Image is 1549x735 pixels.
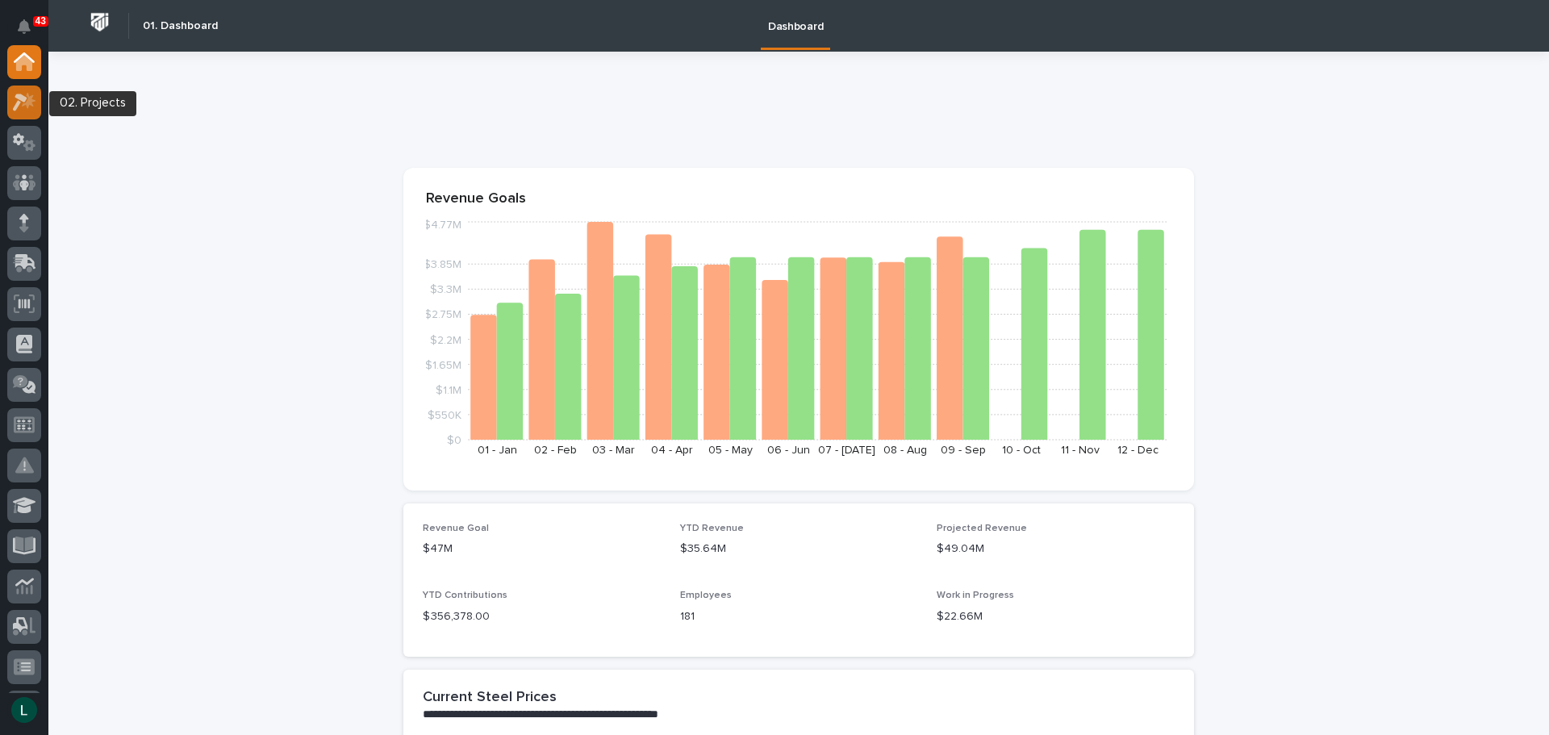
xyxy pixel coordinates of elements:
[430,284,461,295] tspan: $3.3M
[424,259,461,270] tspan: $3.85M
[478,445,517,456] text: 01 - Jan
[424,219,461,231] tspan: $4.77M
[436,384,461,395] tspan: $1.1M
[424,309,461,320] tspan: $2.75M
[651,445,693,456] text: 04 - Apr
[592,445,635,456] text: 03 - Mar
[425,359,461,370] tspan: $1.65M
[35,15,46,27] p: 43
[426,190,1171,208] p: Revenue Goals
[941,445,986,456] text: 09 - Sep
[7,693,41,727] button: users-avatar
[423,541,661,558] p: $47M
[423,524,489,533] span: Revenue Goal
[423,689,557,707] h2: Current Steel Prices
[680,608,918,625] p: 181
[680,524,744,533] span: YTD Revenue
[680,541,918,558] p: $35.64M
[447,435,461,446] tspan: $0
[1117,445,1159,456] text: 12 - Dec
[7,10,41,44] button: Notifications
[20,19,41,45] div: Notifications43
[818,445,875,456] text: 07 - [DATE]
[1061,445,1100,456] text: 11 - Nov
[1002,445,1041,456] text: 10 - Oct
[937,591,1014,600] span: Work in Progress
[428,409,461,420] tspan: $550K
[937,608,1175,625] p: $22.66M
[423,608,661,625] p: $ 356,378.00
[883,445,927,456] text: 08 - Aug
[143,19,218,33] h2: 01. Dashboard
[937,524,1027,533] span: Projected Revenue
[767,445,810,456] text: 06 - Jun
[937,541,1175,558] p: $49.04M
[708,445,753,456] text: 05 - May
[423,591,507,600] span: YTD Contributions
[680,591,732,600] span: Employees
[534,445,577,456] text: 02 - Feb
[85,7,115,37] img: Workspace Logo
[430,334,461,345] tspan: $2.2M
